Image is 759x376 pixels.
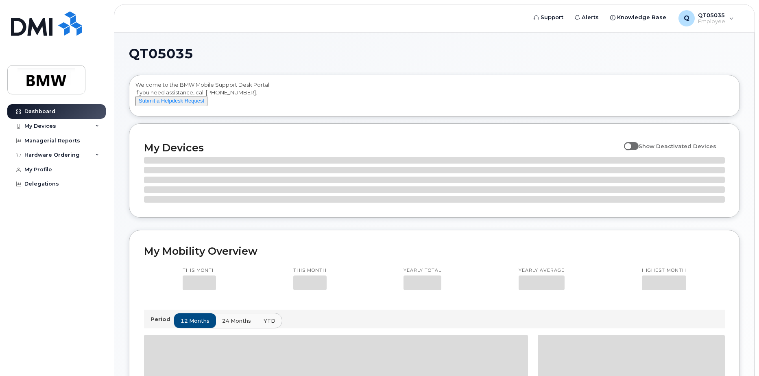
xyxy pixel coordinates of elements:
button: Submit a Helpdesk Request [135,96,207,106]
p: Highest month [642,267,686,274]
p: This month [293,267,327,274]
span: Show Deactivated Devices [639,143,716,149]
span: YTD [264,317,275,325]
div: Welcome to the BMW Mobile Support Desk Portal If you need assistance, call [PHONE_NUMBER]. [135,81,733,114]
p: Yearly total [403,267,441,274]
input: Show Deactivated Devices [624,138,630,145]
h2: My Devices [144,142,620,154]
span: 24 months [222,317,251,325]
span: QT05035 [129,48,193,60]
a: Submit a Helpdesk Request [135,97,207,104]
p: Yearly average [519,267,565,274]
p: Period [150,315,174,323]
p: This month [183,267,216,274]
h2: My Mobility Overview [144,245,725,257]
